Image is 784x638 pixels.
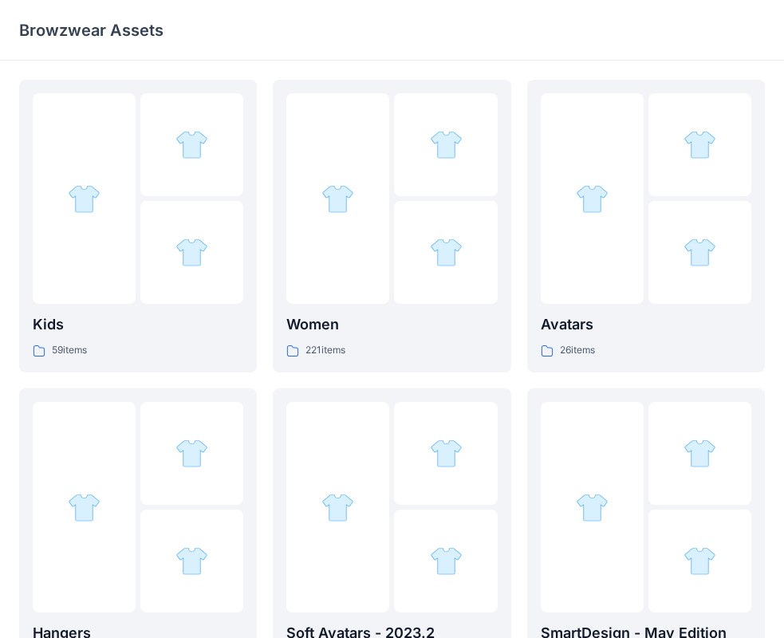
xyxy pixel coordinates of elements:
[33,313,243,336] p: Kids
[560,342,595,359] p: 26 items
[175,236,208,269] img: folder 3
[19,19,163,41] p: Browzwear Assets
[527,80,765,372] a: folder 1folder 2folder 3Avatars26items
[684,545,716,577] img: folder 3
[684,128,716,161] img: folder 2
[684,236,716,269] img: folder 3
[321,183,354,215] img: folder 1
[68,183,100,215] img: folder 1
[684,437,716,470] img: folder 2
[430,128,463,161] img: folder 2
[52,342,87,359] p: 59 items
[541,313,751,336] p: Avatars
[273,80,510,372] a: folder 1folder 2folder 3Women221items
[430,437,463,470] img: folder 2
[430,545,463,577] img: folder 3
[68,491,100,524] img: folder 1
[576,491,609,524] img: folder 1
[175,545,208,577] img: folder 3
[175,437,208,470] img: folder 2
[305,342,345,359] p: 221 items
[576,183,609,215] img: folder 1
[430,236,463,269] img: folder 3
[286,313,497,336] p: Women
[175,128,208,161] img: folder 2
[321,491,354,524] img: folder 1
[19,80,257,372] a: folder 1folder 2folder 3Kids59items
